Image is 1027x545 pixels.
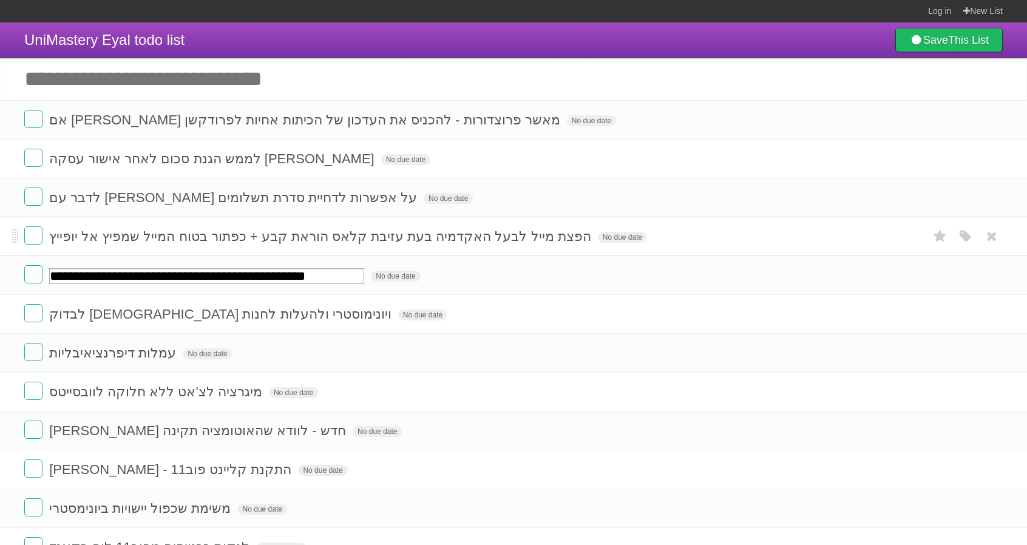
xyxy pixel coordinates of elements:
span: No due date [567,115,616,126]
label: Done [24,421,42,439]
label: Done [24,226,42,245]
span: No due date [298,465,347,476]
label: Star task [929,226,952,246]
label: Done [24,459,42,478]
label: Done [24,188,42,206]
span: No due date [238,504,287,515]
span: UniMastery Eyal todo list [24,32,185,48]
span: No due date [269,387,318,398]
span: No due date [424,193,473,204]
span: [PERSON_NAME] חדש - לוודא שהאוטומציה תקינה [49,423,349,438]
span: עמלות דיפרנציאיבליות [49,345,179,361]
span: No due date [598,232,647,243]
span: No due date [398,310,447,320]
span: No due date [371,271,420,282]
label: Done [24,304,42,322]
span: [PERSON_NAME] - התקנת קליינט פוב11 [49,462,294,477]
span: No due date [353,426,402,437]
span: No due date [183,348,232,359]
label: Done [24,343,42,361]
span: אם [PERSON_NAME] מאשר פרוצדורות - להכניס את העדכון של הכיתות אחיות לפרודקשן [49,112,563,127]
label: Done [24,265,42,283]
label: Done [24,149,42,167]
span: מיגרציה לצ'אט ללא חלוקה לוובסייטס [49,384,265,399]
span: משימת שכפול יישויות ביונימסטרי [49,501,234,516]
span: לדבר עם [PERSON_NAME] על אפשרות לדחיית סדרת תשלומים [49,190,420,205]
label: Done [24,382,42,400]
span: לממש הגנת סכום לאחר אישור עסקה [PERSON_NAME] [49,151,378,166]
span: הפצת מייל לבעל האקדמיה בעת עזיבת קלאס הוראת קבע + כפתור בטוח המייל שמפיץ אל יופייץ [49,229,594,244]
b: This List [948,34,989,46]
label: Done [24,110,42,128]
label: Done [24,498,42,516]
a: SaveThis List [895,28,1003,52]
span: No due date [381,154,430,165]
span: לבדוק [DEMOGRAPHIC_DATA] ויונימוסטרי ולהעלות לחנות [49,306,395,322]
